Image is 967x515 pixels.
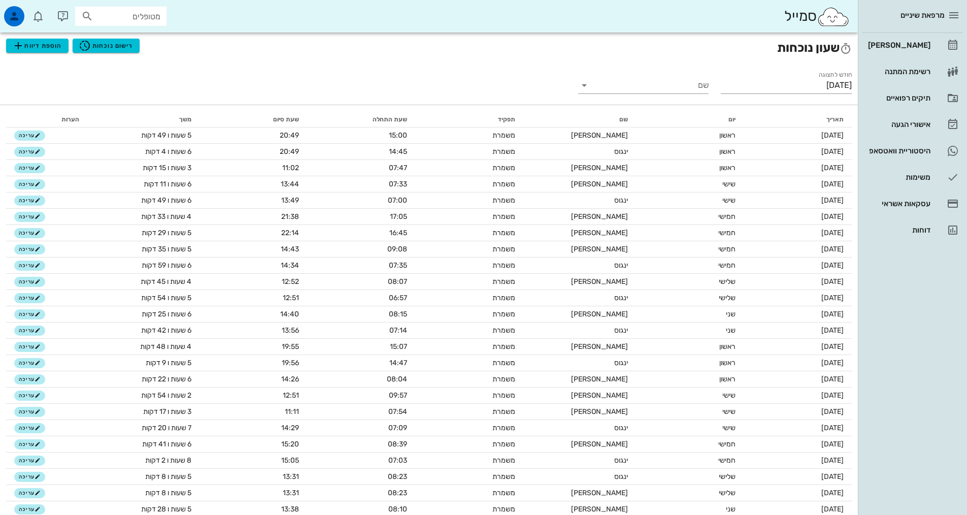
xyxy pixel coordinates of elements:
[283,391,299,400] span: 12:51
[614,456,628,465] span: ינגוס
[14,439,45,449] button: עריכה
[571,131,628,140] span: [PERSON_NAME]
[14,196,45,206] button: עריכה
[281,261,299,270] span: 14:34
[498,116,515,123] span: תפקיד
[19,295,41,301] span: עריכה
[523,111,636,127] th: שם: לא ממוין. לחץ למיון לפי סדר עולה. הפעל למיון עולה.
[142,440,191,448] span: 6 שעות ו 41 דקות
[145,456,191,465] span: 8 שעות ו 2 דקות
[14,277,45,287] button: עריכה
[141,131,191,140] span: 5 שעות ו 49 דקות
[821,229,844,237] span: [DATE]
[862,139,963,163] a: היסטוריית וואטסאפ
[389,391,407,400] span: 09:57
[14,407,45,417] button: עריכה
[281,456,299,465] span: 15:05
[14,504,45,514] button: עריכה
[19,279,41,285] span: עריכה
[866,41,930,49] div: [PERSON_NAME]
[19,214,41,220] span: עריכה
[14,374,45,384] button: עריכה
[821,131,844,140] span: [DATE]
[14,131,45,141] button: עריכה
[719,131,736,140] span: ראשון
[281,440,299,448] span: 15:20
[728,116,736,123] span: יום
[571,489,628,497] span: [PERSON_NAME]
[571,505,628,513] span: [PERSON_NAME]
[722,424,736,432] span: שישי
[415,469,523,485] td: משמרת
[718,456,736,465] span: חמישי
[389,294,407,302] span: 06:57
[14,293,45,303] button: עריכה
[862,218,963,242] a: דוחות
[144,180,191,188] span: 6 שעות ו 11 דקות
[143,164,191,172] span: 3 שעות ו 15 דקות
[718,245,736,253] span: חמישי
[19,409,41,415] span: עריכה
[19,311,41,317] span: עריכה
[718,229,736,237] span: חמישי
[821,277,844,286] span: [DATE]
[415,485,523,501] td: משמרת
[571,310,628,318] span: [PERSON_NAME]
[146,359,191,367] span: 5 שעות ו 9 דקות
[821,180,844,188] span: [DATE]
[19,344,41,350] span: עריכה
[389,180,407,188] span: 07:33
[821,196,844,205] span: [DATE]
[389,164,407,172] span: 07:47
[14,212,45,222] button: עריכה
[866,226,930,234] div: דוחות
[862,86,963,110] a: תיקים רפואיים
[389,310,407,318] span: 08:15
[415,404,523,420] td: משמרת
[821,424,844,432] span: [DATE]
[141,326,191,335] span: 6 שעות ו 42 דקות
[722,180,736,188] span: שישי
[14,147,45,157] button: עריכה
[614,196,628,205] span: ינגוס
[389,326,407,335] span: 07:14
[140,342,191,351] span: 4 שעות ו 48 דקות
[862,59,963,84] a: רשימת המתנה
[614,147,628,156] span: ינגוס
[19,165,41,171] span: עריכה
[821,407,844,416] span: [DATE]
[389,261,407,270] span: 07:35
[571,440,628,448] span: [PERSON_NAME]
[866,147,930,155] div: היסטוריית וואטסאפ
[283,489,299,497] span: 13:31
[281,196,299,205] span: 13:49
[862,112,963,137] a: אישורי הגעה
[866,94,930,102] div: תיקים רפואיים
[19,490,41,496] span: עריכה
[387,245,407,253] span: 09:08
[619,116,628,123] span: שם
[415,127,523,144] td: משמרת
[821,212,844,221] span: [DATE]
[719,294,736,302] span: שלישי
[722,196,736,205] span: שישי
[862,191,963,216] a: עסקאות אשראי
[862,33,963,57] a: [PERSON_NAME]
[571,180,628,188] span: [PERSON_NAME]
[415,209,523,225] td: משמרת
[821,489,844,497] span: [DATE]
[14,326,45,336] button: עריכה
[145,147,191,156] span: 6 שעות ו 4 דקות
[19,506,41,512] span: עריכה
[14,342,45,352] button: עריכה
[819,71,852,79] label: חודש לתצוגה
[281,245,299,253] span: 14:43
[571,391,628,400] span: [PERSON_NAME]
[307,111,415,127] th: שעת התחלה
[614,294,628,302] span: ינגוס
[142,229,191,237] span: 5 שעות ו 29 דקות
[415,371,523,388] td: משמרת
[281,212,299,221] span: 21:38
[415,144,523,160] td: משמרת
[141,505,191,513] span: 5 שעות ו 28 דקות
